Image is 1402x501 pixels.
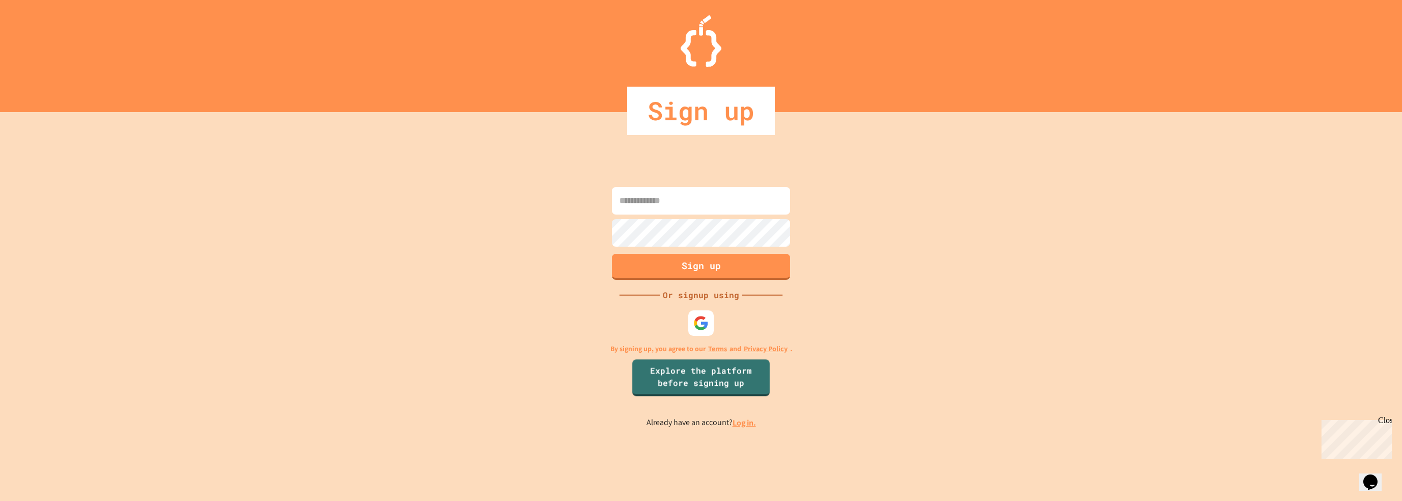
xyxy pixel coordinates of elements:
a: Terms [708,344,727,354]
div: Or signup using [660,289,742,301]
iframe: chat widget [1359,460,1392,491]
a: Log in. [733,417,756,428]
div: Sign up [627,87,775,135]
button: Sign up [612,254,790,280]
p: Already have an account? [646,416,756,429]
img: google-icon.svg [693,315,709,331]
iframe: chat widget [1317,416,1392,459]
div: Chat with us now!Close [4,4,70,65]
a: Explore the platform before signing up [632,359,770,396]
img: Logo.svg [681,15,721,67]
p: By signing up, you agree to our and . [610,344,792,354]
a: Privacy Policy [744,344,788,354]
